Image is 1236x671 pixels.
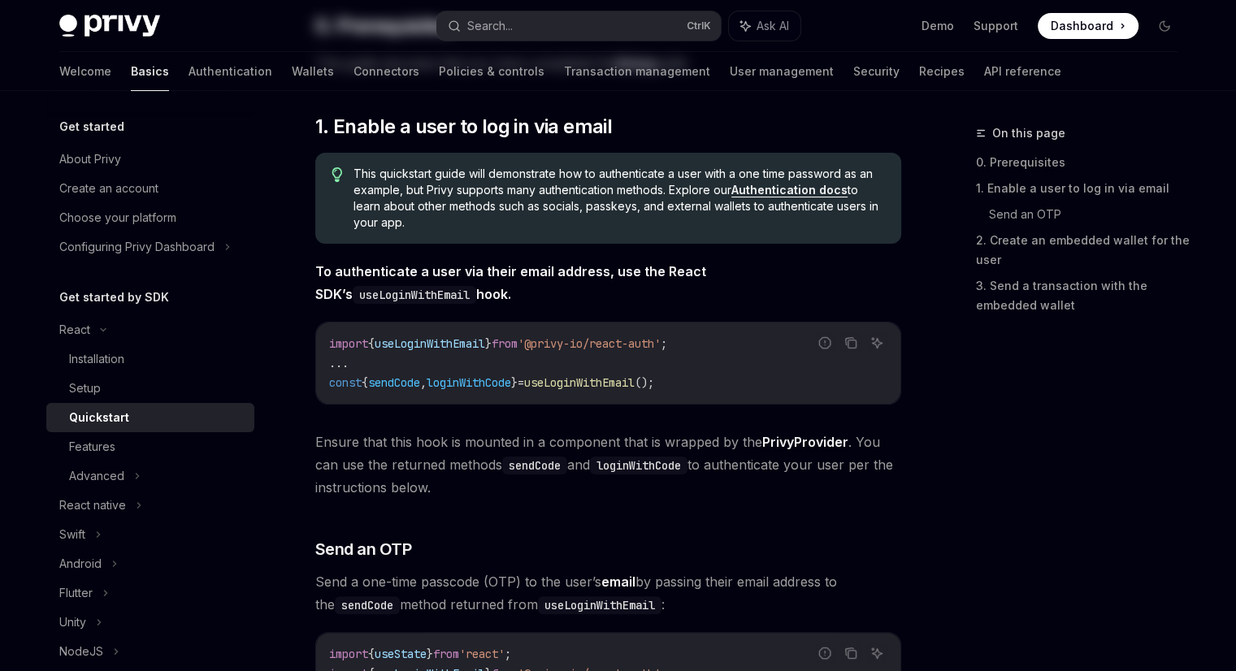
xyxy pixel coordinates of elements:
[368,375,420,390] span: sendCode
[511,375,518,390] span: }
[375,336,485,351] span: useLoginWithEmail
[69,349,124,369] div: Installation
[420,375,427,390] span: ,
[661,336,667,351] span: ;
[292,52,334,91] a: Wallets
[329,647,368,661] span: import
[69,466,124,486] div: Advanced
[315,538,412,561] span: Send an OTP
[353,286,476,304] code: useLoginWithEmail
[505,647,511,661] span: ;
[601,574,635,590] strong: email
[814,643,835,664] button: Report incorrect code
[69,408,129,427] div: Quickstart
[329,356,349,370] span: ...
[332,167,343,182] svg: Tip
[427,375,511,390] span: loginWithCode
[362,375,368,390] span: {
[518,375,524,390] span: =
[730,52,834,91] a: User management
[59,52,111,91] a: Welcome
[840,643,861,664] button: Copy the contents from the code block
[189,52,272,91] a: Authentication
[976,227,1190,273] a: 2. Create an embedded wallet for the user
[131,52,169,91] a: Basics
[59,179,158,198] div: Create an account
[922,18,954,34] a: Demo
[984,52,1061,91] a: API reference
[731,183,848,197] a: Authentication docs
[46,403,254,432] a: Quickstart
[368,647,375,661] span: {
[439,52,544,91] a: Policies & controls
[492,336,518,351] span: from
[315,431,901,499] span: Ensure that this hook is mounted in a component that is wrapped by the . You can use the returned...
[976,149,1190,175] a: 0. Prerequisites
[436,11,721,41] button: Search...CtrlK
[46,145,254,174] a: About Privy
[1051,18,1113,34] span: Dashboard
[315,263,706,302] strong: To authenticate a user via their email address, use the React SDK’s hook.
[375,647,427,661] span: useState
[59,117,124,136] h5: Get started
[757,18,789,34] span: Ask AI
[59,554,102,574] div: Android
[353,52,419,91] a: Connectors
[502,457,567,474] code: sendCode
[335,596,400,614] code: sendCode
[46,432,254,461] a: Features
[518,336,661,351] span: '@privy-io/react-auth'
[853,52,900,91] a: Security
[69,437,115,457] div: Features
[866,643,887,664] button: Ask AI
[729,11,800,41] button: Ask AI
[590,457,687,474] code: loginWithCode
[59,208,176,227] div: Choose your platform
[59,583,93,603] div: Flutter
[687,19,711,32] span: Ctrl K
[919,52,965,91] a: Recipes
[59,320,90,340] div: React
[59,237,215,257] div: Configuring Privy Dashboard
[762,434,848,451] a: PrivyProvider
[467,16,513,36] div: Search...
[485,336,492,351] span: }
[59,613,86,632] div: Unity
[814,332,835,353] button: Report incorrect code
[368,336,375,351] span: {
[329,375,362,390] span: const
[1151,13,1177,39] button: Toggle dark mode
[524,375,635,390] span: useLoginWithEmail
[1038,13,1138,39] a: Dashboard
[992,123,1065,143] span: On this page
[538,596,661,614] code: useLoginWithEmail
[976,175,1190,201] a: 1. Enable a user to log in via email
[564,52,710,91] a: Transaction management
[329,336,368,351] span: import
[59,149,121,169] div: About Privy
[46,374,254,403] a: Setup
[433,647,459,661] span: from
[59,496,126,515] div: React native
[315,114,612,140] span: 1. Enable a user to log in via email
[840,332,861,353] button: Copy the contents from the code block
[59,525,85,544] div: Swift
[866,332,887,353] button: Ask AI
[69,379,101,398] div: Setup
[46,344,254,374] a: Installation
[59,288,169,307] h5: Get started by SDK
[59,15,160,37] img: dark logo
[989,201,1190,227] a: Send an OTP
[427,647,433,661] span: }
[635,375,654,390] span: ();
[315,570,901,616] span: Send a one-time passcode (OTP) to the user’s by passing their email address to the method returne...
[46,203,254,232] a: Choose your platform
[974,18,1018,34] a: Support
[976,273,1190,318] a: 3. Send a transaction with the embedded wallet
[46,174,254,203] a: Create an account
[59,642,103,661] div: NodeJS
[353,166,884,231] span: This quickstart guide will demonstrate how to authenticate a user with a one time password as an ...
[459,647,505,661] span: 'react'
